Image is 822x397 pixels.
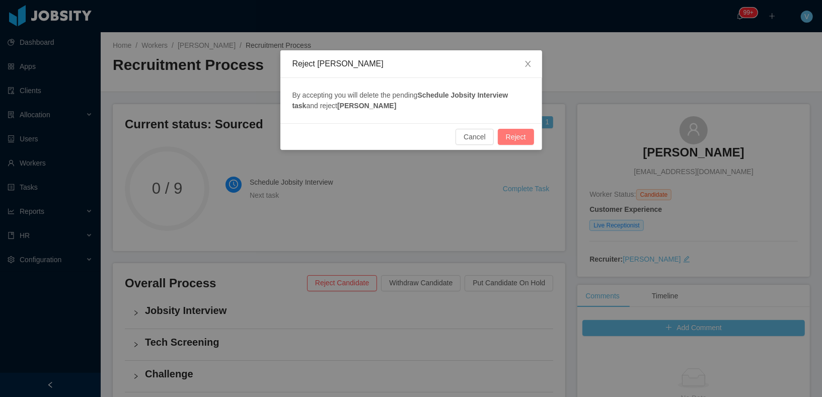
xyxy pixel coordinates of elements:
[307,102,337,110] span: and reject
[524,60,532,68] i: icon: close
[292,58,530,69] div: Reject [PERSON_NAME]
[337,102,396,110] strong: [PERSON_NAME]
[456,129,494,145] button: Cancel
[292,91,418,99] span: By accepting you will delete the pending
[514,50,542,78] button: Close
[498,129,534,145] button: Reject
